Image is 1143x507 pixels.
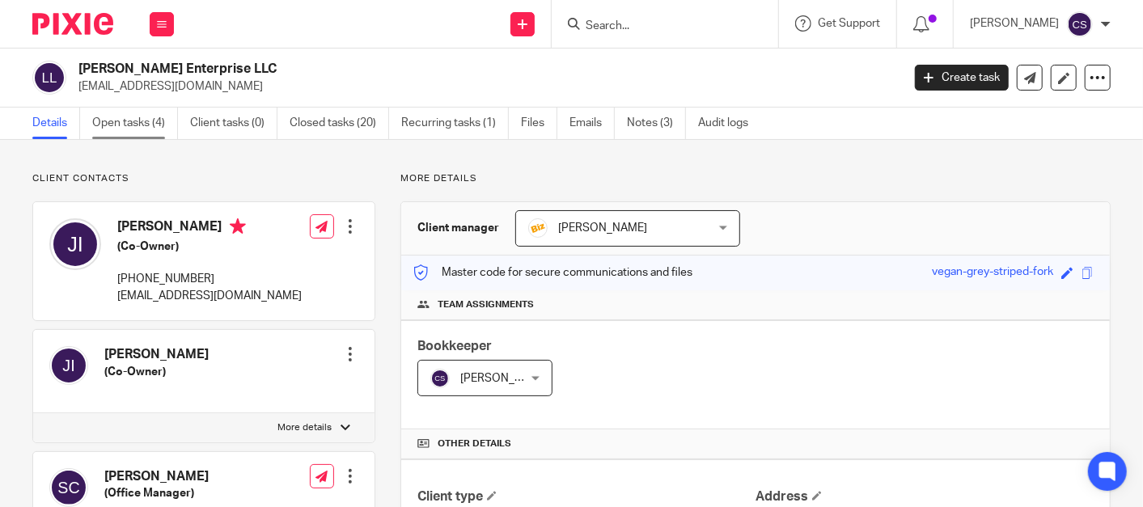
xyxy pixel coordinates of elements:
[413,264,692,281] p: Master code for secure communications and files
[400,172,1111,185] p: More details
[32,108,80,139] a: Details
[460,373,549,384] span: [PERSON_NAME]
[104,485,289,501] h5: (Office Manager)
[698,108,760,139] a: Audit logs
[32,172,375,185] p: Client contacts
[117,218,302,239] h4: [PERSON_NAME]
[190,108,277,139] a: Client tasks (0)
[417,340,492,353] span: Bookkeeper
[78,78,891,95] p: [EMAIL_ADDRESS][DOMAIN_NAME]
[569,108,615,139] a: Emails
[117,288,302,304] p: [EMAIL_ADDRESS][DOMAIN_NAME]
[49,218,101,270] img: svg%3E
[417,220,499,236] h3: Client manager
[818,18,880,29] span: Get Support
[528,218,548,238] img: siteIcon.png
[915,65,1009,91] a: Create task
[32,61,66,95] img: svg%3E
[584,19,730,34] input: Search
[1067,11,1093,37] img: svg%3E
[521,108,557,139] a: Files
[932,264,1053,282] div: vegan-grey-striped-fork
[401,108,509,139] a: Recurring tasks (1)
[117,271,302,287] p: [PHONE_NUMBER]
[104,468,289,485] h4: [PERSON_NAME]
[417,488,756,505] h4: Client type
[117,239,302,255] h5: (Co-Owner)
[970,15,1059,32] p: [PERSON_NAME]
[78,61,728,78] h2: [PERSON_NAME] Enterprise LLC
[290,108,389,139] a: Closed tasks (20)
[278,421,332,434] p: More details
[756,488,1094,505] h4: Address
[92,108,178,139] a: Open tasks (4)
[230,218,246,234] i: Primary
[104,346,209,363] h4: [PERSON_NAME]
[104,364,209,380] h5: (Co-Owner)
[430,369,450,388] img: svg%3E
[627,108,686,139] a: Notes (3)
[438,298,534,311] span: Team assignments
[558,222,647,234] span: [PERSON_NAME]
[49,346,88,385] img: svg%3E
[32,13,113,35] img: Pixie
[438,437,511,450] span: Other details
[49,468,88,507] img: svg%3E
